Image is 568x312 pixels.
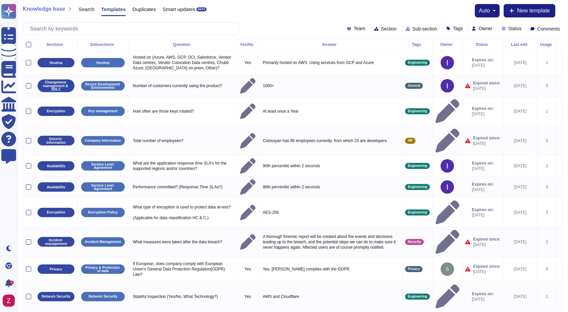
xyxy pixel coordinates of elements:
span: Expired since: [473,80,501,86]
p: Yes [240,266,255,272]
div: Status [465,43,501,47]
p: Incident Management [85,240,121,244]
p: Changement management & SDLC [40,80,72,91]
p: Yes [240,60,255,65]
p: Hosting [49,61,62,65]
div: 2 [540,163,554,169]
span: Expired since: [473,135,501,141]
p: Service Level Agreement [83,163,122,170]
div: 1 [540,294,554,299]
span: Smart updates [163,7,195,12]
div: Sections [37,43,75,47]
p: Network Security [89,295,117,298]
p: Performance committed? (Response Time SLAs?) [131,183,234,191]
input: Search by keywords [26,23,238,35]
div: 6 [540,266,554,272]
div: 3 [540,184,554,190]
p: Privacy [50,267,62,271]
p: Encryption Policy [88,210,118,214]
div: Tags [405,43,430,47]
div: 1 [540,109,554,114]
p: Yes [240,294,255,299]
button: user [1,293,19,308]
span: Engineering [408,211,427,214]
span: Status [508,26,522,31]
span: Expires on: [472,161,494,166]
span: [DATE] [472,212,494,218]
span: [DATE] [472,297,494,302]
div: [DATE] [506,60,534,65]
p: Encryption [47,210,65,214]
p: Network Security [42,295,70,298]
div: [DATE] [506,266,534,272]
span: Privacy [408,267,420,271]
span: Expires on: [472,182,494,187]
div: [DATE] [506,83,534,88]
button: auto [479,8,496,13]
span: [DATE] [472,187,494,192]
div: Question [131,43,234,47]
div: [DATE] [506,210,534,215]
div: Owner [436,43,459,47]
span: auto [479,8,490,13]
span: [DATE] [472,166,494,171]
span: General [408,84,420,87]
img: user [441,180,454,194]
span: Owner [478,26,492,31]
span: Expires on: [472,106,494,111]
p: 1000+ [261,81,399,90]
div: BETA [196,7,206,11]
p: At least once a Year [261,107,399,116]
span: Knowledge base [23,6,65,12]
div: [DATE] [506,184,534,190]
div: Usage [540,43,554,47]
div: Answer [261,43,399,47]
div: Subsections [80,43,125,47]
img: user [441,159,454,173]
span: Section [381,26,397,31]
span: Expires on: [472,207,494,212]
div: 3 [10,280,14,285]
p: What measures were taken after the data breach? [131,238,234,246]
p: Privacy & Protection of data [83,266,122,273]
p: What are the application response time SLA's for the supported regions and/or countries? [131,159,234,173]
p: What type of encryption is used to protect data at-rest? (Applicable for data classification HC &... [131,203,234,222]
p: A thorough forensic report will be created about the events and decisions leading up to the breac... [261,232,399,252]
div: [DATE] [506,163,534,169]
div: 5 [540,83,554,88]
span: Engineering [408,61,427,64]
div: [DATE] [506,109,534,114]
span: HR [408,139,412,142]
span: [DATE] [473,269,501,274]
p: Hosting [96,61,109,65]
span: Security [408,240,421,244]
img: user [441,79,454,92]
div: 5 [540,138,554,143]
p: Key management [89,109,118,113]
span: Comments [537,26,560,31]
div: [DATE] [506,294,534,299]
img: user [441,56,454,69]
div: 2 [540,239,554,245]
p: Service Level Agreement [83,184,122,191]
p: How often are those keys rotated? [131,107,234,116]
p: Yes, [PERSON_NAME] complies with the GDPR. [261,265,399,273]
p: Number of customers currently using the product? [131,81,234,90]
span: Engineering [408,110,427,113]
img: user [441,262,454,276]
div: [DATE] [506,239,534,245]
span: Duplicates [132,7,156,12]
p: Stateful Inspection (Yes/No, What Technology?) [131,292,234,301]
p: Generic information [40,137,72,144]
span: [DATE] [473,242,501,247]
p: Availability [47,164,65,168]
p: Availability [47,185,65,189]
span: [DATE] [472,63,494,68]
span: Templates [101,7,126,12]
span: Engineering [408,185,427,189]
button: New template [504,4,555,17]
p: AES-256 [261,208,399,217]
span: Expired since: [473,264,501,269]
p: 90th percentile within 2 seconds [261,162,399,170]
p: 90th percentile within 2 seconds [261,183,399,191]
